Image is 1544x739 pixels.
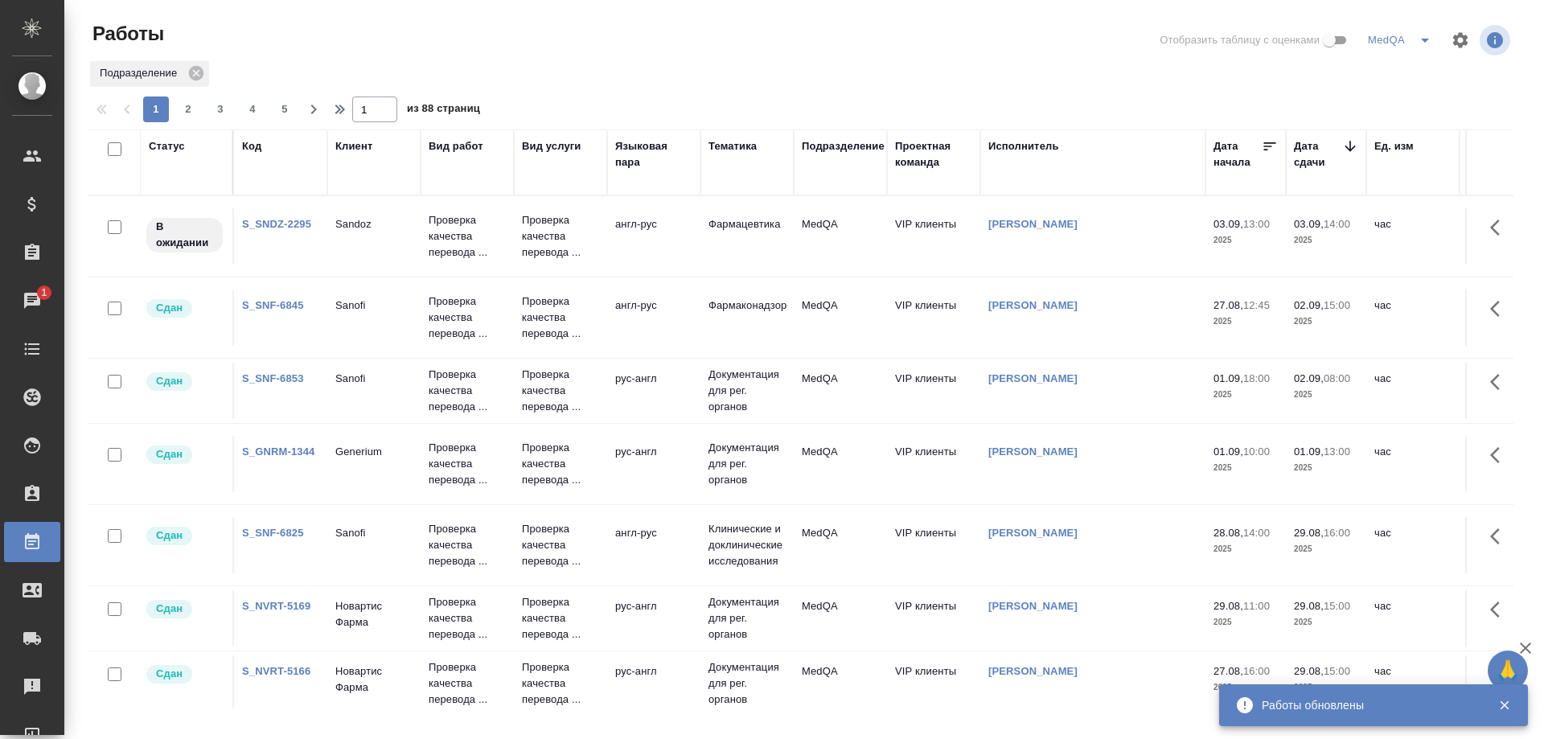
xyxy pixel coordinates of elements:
p: 2025 [1294,460,1358,476]
p: Проверка качества перевода ... [522,367,599,415]
p: 12:45 [1243,299,1270,311]
p: В ожидании [156,219,213,251]
a: 1 [4,281,60,321]
td: MedQA [794,208,887,265]
p: 29.08, [1213,600,1243,612]
div: Ед. изм [1374,138,1414,154]
td: VIP клиенты [887,289,980,346]
button: 2 [175,96,201,122]
p: Проверка качества перевода ... [429,212,506,261]
p: Проверка качества перевода ... [522,659,599,708]
td: VIP клиенты [887,517,980,573]
p: Generium [335,444,413,460]
td: англ-рус [607,517,700,573]
a: [PERSON_NAME] [988,372,1078,384]
p: 2025 [1294,387,1358,403]
td: VIP клиенты [887,590,980,647]
a: [PERSON_NAME] [988,445,1078,458]
p: 08:00 [1324,372,1350,384]
p: Сдан [156,373,183,389]
div: Дата сдачи [1294,138,1342,170]
div: Клиент [335,138,372,154]
a: [PERSON_NAME] [988,665,1078,677]
div: Код [242,138,261,154]
p: Сдан [156,666,183,682]
p: Проверка качества перевода ... [429,594,506,643]
p: Проверка качества перевода ... [522,521,599,569]
p: 29.08, [1294,600,1324,612]
div: Статус [149,138,185,154]
div: Работы обновлены [1262,697,1474,713]
div: Тематика [708,138,757,154]
div: Подразделение [802,138,885,154]
p: Сдан [156,528,183,544]
button: Закрыть [1488,698,1521,712]
div: Вид работ [429,138,483,154]
p: 27.08, [1213,665,1243,677]
p: Документация для рег. органов [708,367,786,415]
p: 28.08, [1213,527,1243,539]
p: 2025 [1213,460,1278,476]
p: Sanofi [335,371,413,387]
td: час [1366,517,1460,573]
p: 2025 [1294,314,1358,330]
span: из 88 страниц [407,99,480,122]
p: Документация для рег. органов [708,440,786,488]
a: [PERSON_NAME] [988,299,1078,311]
span: 4 [240,101,265,117]
div: Менеджер проверил работу исполнителя, передает ее на следующий этап [145,298,224,319]
button: 4 [240,96,265,122]
button: 🙏 [1488,651,1528,691]
p: 2025 [1294,232,1358,248]
p: 11:00 [1243,600,1270,612]
p: 2025 [1294,679,1358,696]
div: Проектная команда [895,138,972,170]
p: 01.09, [1294,445,1324,458]
p: 14:00 [1324,218,1350,230]
span: Настроить таблицу [1441,21,1480,60]
p: 2025 [1294,541,1358,557]
td: час [1366,289,1460,346]
p: 02.09, [1294,372,1324,384]
p: 2025 [1213,541,1278,557]
a: [PERSON_NAME] [988,218,1078,230]
p: Подразделение [100,65,183,81]
td: MedQA [794,363,887,419]
p: 10:00 [1243,445,1270,458]
p: 16:00 [1324,527,1350,539]
p: Новартис Фарма [335,663,413,696]
p: 16:00 [1243,665,1270,677]
p: 02.09, [1294,299,1324,311]
p: Новартис Фарма [335,598,413,630]
td: 1 [1460,208,1540,265]
button: 5 [272,96,298,122]
p: 2025 [1213,387,1278,403]
a: S_NVRT-5166 [242,665,310,677]
button: Здесь прячутся важные кнопки [1480,517,1519,556]
button: 3 [207,96,233,122]
div: Исполнитель назначен, приступать к работе пока рано [145,216,224,254]
span: 1 [31,285,56,301]
p: Sanofi [335,525,413,541]
td: MedQA [794,590,887,647]
p: 2025 [1213,314,1278,330]
div: Менеджер проверил работу исполнителя, передает ее на следующий этап [145,598,224,620]
div: Менеджер проверил работу исполнителя, передает ее на следующий этап [145,525,224,547]
div: Менеджер проверил работу исполнителя, передает ее на следующий этап [145,371,224,392]
p: 03.09, [1213,218,1243,230]
button: Здесь прячутся важные кнопки [1480,436,1519,474]
span: 3 [207,101,233,117]
a: S_GNRM-1344 [242,445,314,458]
td: MedQA [794,517,887,573]
button: Здесь прячутся важные кнопки [1480,289,1519,328]
p: Проверка качества перевода ... [522,212,599,261]
p: 29.08, [1294,665,1324,677]
td: час [1366,590,1460,647]
p: 29.08, [1294,527,1324,539]
a: S_SNF-6825 [242,527,304,539]
span: 5 [272,101,298,117]
p: 18:00 [1243,372,1270,384]
button: Здесь прячутся важные кнопки [1480,655,1519,694]
td: рус-англ [607,363,700,419]
td: час [1366,208,1460,265]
